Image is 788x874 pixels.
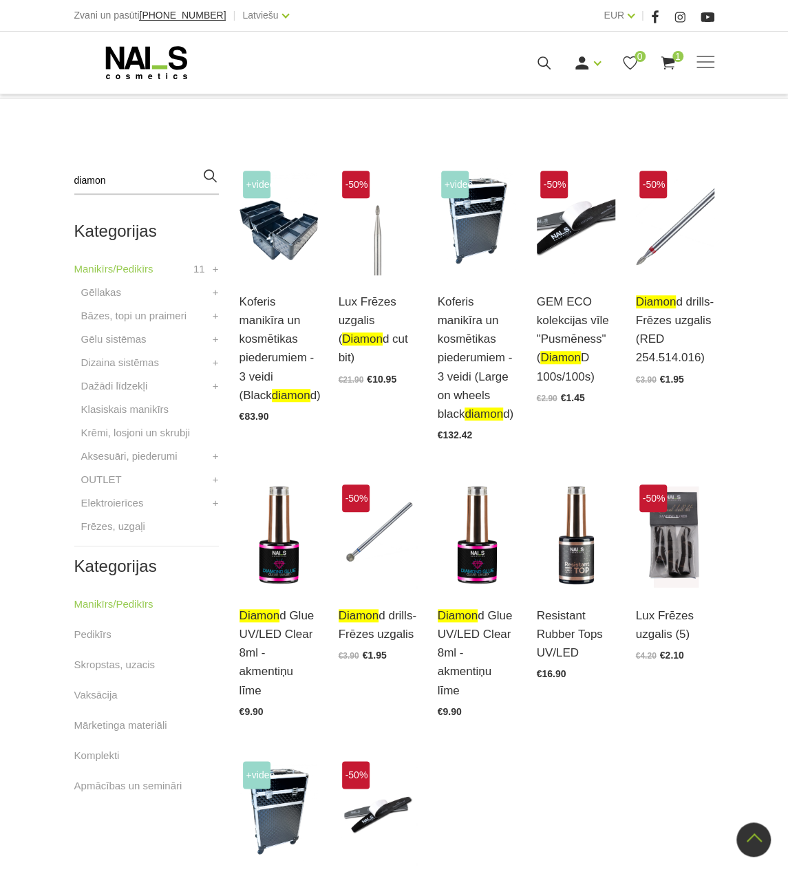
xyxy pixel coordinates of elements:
[239,292,318,405] a: Koferis manikīra un kosmētikas piederumiem - 3 veidi (Blackdiamond)
[561,392,585,403] span: €1.45
[239,606,318,700] a: diamond Glue UV/LED Clear 8ml - akmentiņu līme
[438,706,462,717] span: €9.90
[537,292,615,386] a: GEM ECO kolekcijas vīle "Pusmēness" (diamonD 100s/100s)
[74,222,219,240] h2: Kategorijas
[441,171,469,198] span: +Video
[81,284,121,301] a: Gēllakas
[81,518,145,535] a: Frēzes, uzgaļi
[339,609,379,622] span: diamon
[438,167,516,275] img: Profesionāls Koferis manikīra un kosmētikas piederumiemPiejams dažādās krāsās:Melns, balts, zelta...
[239,706,264,717] span: €9.90
[342,761,370,789] span: -50%
[272,389,310,402] span: diamon
[639,484,667,512] span: -50%
[636,375,657,385] span: €3.90
[537,606,615,663] a: Resistant Rubber Tops UV/LED
[604,7,624,23] a: EUR
[233,7,235,24] span: |
[213,261,219,277] a: +
[537,668,566,679] span: €16.90
[438,429,473,440] span: €132.42
[213,471,219,488] a: +
[339,651,359,661] span: €3.90
[239,167,318,275] img: Profesionāls Koferis manikīra un kosmētikas piederumiemPiejams dažādās krāsās:Melns, balts, zelta...
[193,261,205,277] span: 11
[239,758,318,866] img: Profesionāls Koferis manikīra un kosmētikas piederumiemPiejams dažādās krāsās:Melns, balts, zelta...
[74,261,153,277] a: Manikīrs/Pedikīrs
[74,657,156,673] a: Skropstas, uzacis
[339,481,417,589] img: Frēzes uzgaļi ātrai un efektīvai gēla un gēllaku noņemšanai, aparāta manikīra un aparāta pedikīra...
[537,167,615,275] img: GEM kolekcijas pašlīmējoša taisnas formas vīles.Pusmēness vīļu veidi:- DIAMOND 100/100- RUBY 180/...
[239,411,269,422] span: €83.90
[74,687,118,703] a: Vaksācija
[537,394,557,403] span: €2.90
[74,557,219,575] h2: Kategorijas
[465,407,503,420] span: diamon
[239,481,318,589] img: Diamond Glue UV/LED Clear 8ml - akmentiņu līmePerfektas noturības akmentiņu līme, kas polimerizēj...
[74,167,219,195] input: Meklēt produktus ...
[339,758,417,866] img: GEM kolekcijas pašlīmējoša taisnas formas vīles.Pusmēness vīļu veidi:- DIAMOND 100/100- RUBY 180/...
[81,354,159,371] a: Dizaina sistēmas
[74,626,111,643] a: Pedikīrs
[74,7,226,24] div: Zvani un pasūti
[81,471,122,488] a: OUTLET
[636,651,657,661] span: €4.20
[641,7,644,24] span: |
[342,484,370,512] span: -50%
[81,495,144,511] a: Elektroierīces
[438,606,516,700] a: diamond Glue UV/LED Clear 8ml - akmentiņu līme
[636,606,714,643] a: Lux Frēzes uzgalis (5)
[636,292,714,367] a: diamond drills- Frēzes uzgalis (RED 254.514.016)
[81,448,178,465] a: Aksesuāri, piederumi
[74,717,167,734] a: Mārketinga materiāli
[81,401,169,418] a: Klasiskais manikīrs
[636,481,714,589] a: Frēzes uzgaļi ātrai un efektīvai gēla un gēllaku noņemšanai, aparāta manikīra un aparāta pedikīra...
[635,51,646,62] span: 0
[81,425,190,441] a: Krēmi, losjoni un skrubji
[339,167,417,275] img: Frēzes uzgaļi ātrai un efektīvai gēla un gēllaku noņemšanai, aparāta manikīra un aparāta pedikīra...
[339,375,364,385] span: €21.90
[81,308,187,324] a: Bāzes, topi un praimeri
[213,448,219,465] a: +
[74,778,182,794] a: Apmācības un semināri
[213,354,219,371] a: +
[213,308,219,324] a: +
[342,171,370,198] span: -50%
[239,609,280,622] span: diamon
[540,171,568,198] span: -50%
[74,596,153,612] a: Manikīrs/Pedikīrs
[139,10,226,21] a: [PHONE_NUMBER]
[213,284,219,301] a: +
[367,374,396,385] span: €10.95
[243,171,270,198] span: +Video
[213,495,219,511] a: +
[621,54,639,72] a: 0
[438,609,478,622] span: diamon
[660,650,684,661] span: €2.10
[660,374,684,385] span: €1.95
[438,292,516,423] a: Koferis manikīra un kosmētikas piederumiem - 3 veidi (Large on wheels blackdiamond)
[636,167,714,275] img: Frēzes uzgaļi ātrai un efektīvai gēla un gēllaku noņemšanai, aparāta manikīra un aparāta pedikīra...
[438,481,516,589] img: Diamond Glue UV/LED Clear 8ml - akmentiņu līmePerfektas noturības akmentiņu līme, kas polimerizēj...
[636,295,677,308] span: diamon
[81,331,147,348] a: Gēlu sistēmas
[243,761,270,789] span: +Video
[242,7,278,23] a: Latviešu
[74,747,120,764] a: Komplekti
[639,171,667,198] span: -50%
[81,378,148,394] a: Dažādi līdzekļi
[537,481,615,589] img: Kaučuka formulas virsējais pārklājums bez lipīgā slāņa. Īpaši spīdīgs, izturīgs pret skrāpējumiem...
[672,51,683,62] span: 1
[659,54,677,72] a: 1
